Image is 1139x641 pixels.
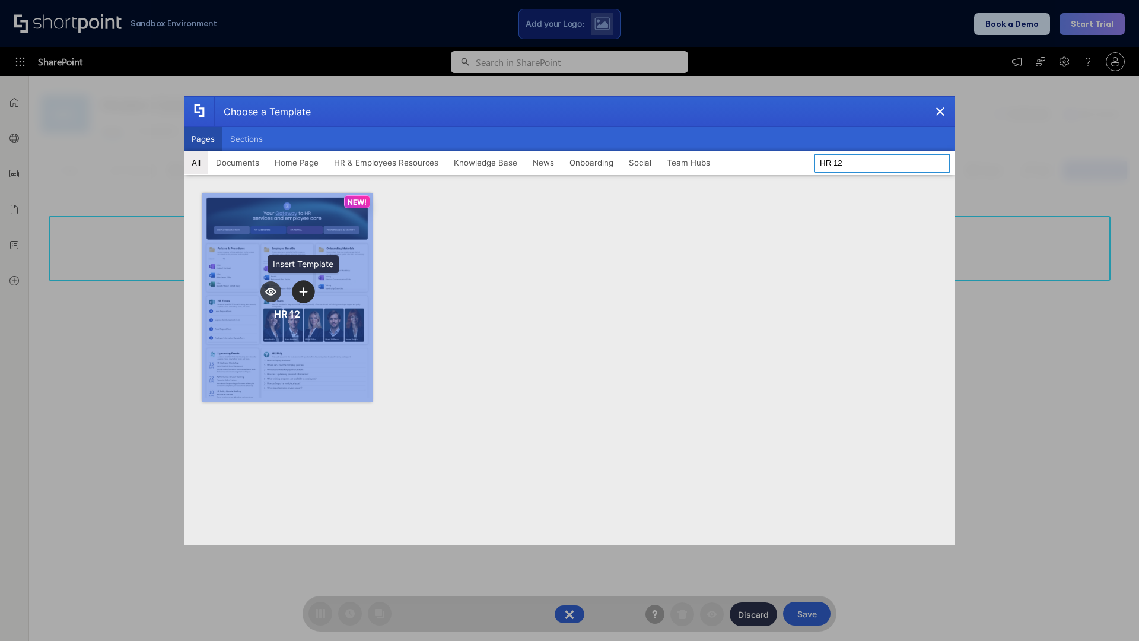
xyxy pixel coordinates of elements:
button: Social [621,151,659,174]
button: Documents [208,151,267,174]
iframe: Chat Widget [925,503,1139,641]
button: Onboarding [562,151,621,174]
button: HR & Employees Resources [326,151,446,174]
div: HR 12 [274,308,300,320]
button: Sections [222,127,271,151]
input: Search [814,154,950,173]
div: template selector [184,96,955,545]
p: NEW! [348,198,367,207]
button: Pages [184,127,222,151]
button: News [525,151,562,174]
div: Choose a Template [214,97,311,126]
button: Home Page [267,151,326,174]
button: All [184,151,208,174]
button: Team Hubs [659,151,718,174]
button: Knowledge Base [446,151,525,174]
